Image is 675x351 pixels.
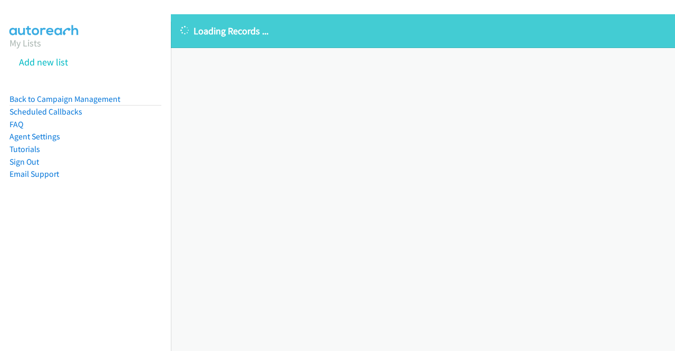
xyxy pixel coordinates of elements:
a: Back to Campaign Management [9,94,120,104]
a: My Lists [9,37,41,49]
a: Agent Settings [9,131,60,141]
a: Tutorials [9,144,40,154]
a: FAQ [9,119,23,129]
a: Sign Out [9,157,39,167]
p: Loading Records ... [180,24,666,38]
a: Add new list [19,56,68,68]
a: Email Support [9,169,59,179]
a: Scheduled Callbacks [9,107,82,117]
